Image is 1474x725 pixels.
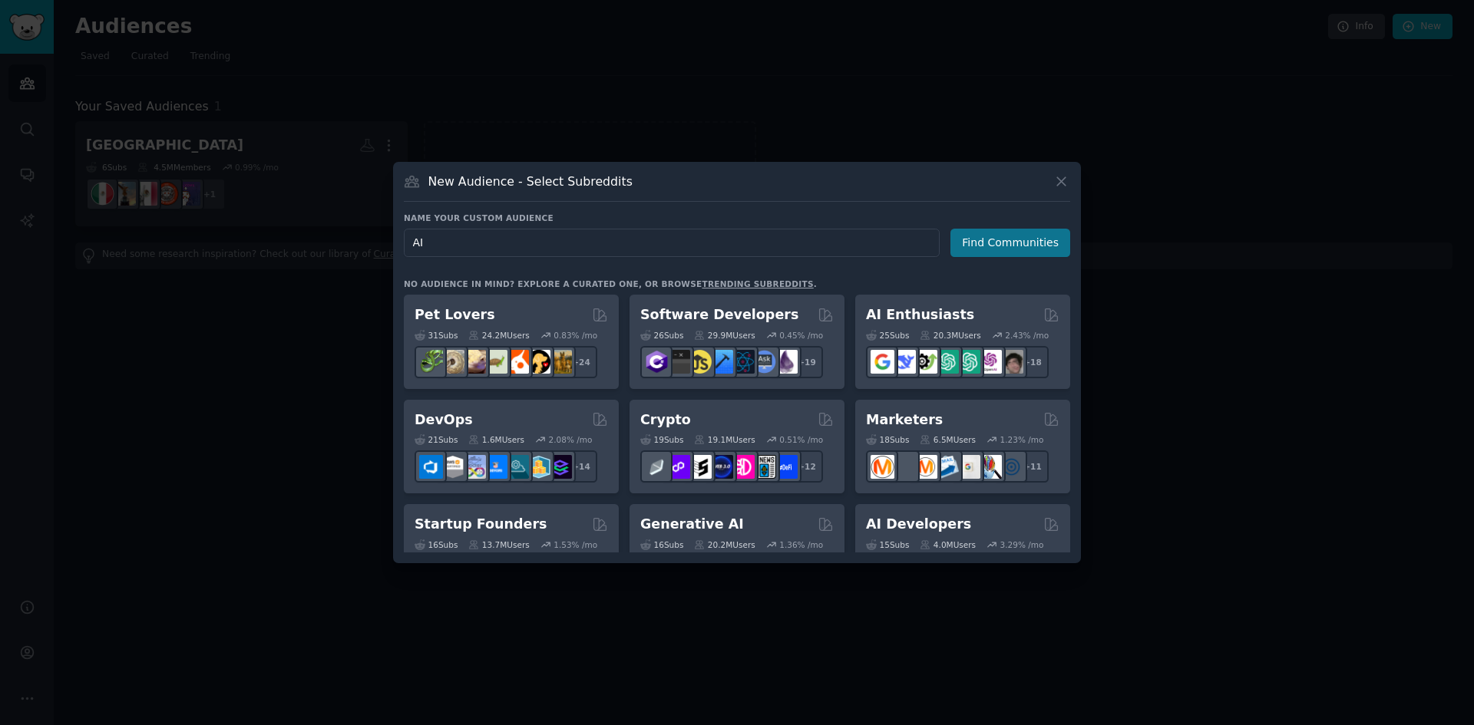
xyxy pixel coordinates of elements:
button: Find Communities [950,229,1070,257]
h3: Name your custom audience [404,213,1070,223]
img: AItoolsCatalog [914,350,937,374]
img: GoogleGeminiAI [871,350,894,374]
h2: AI Enthusiasts [866,305,974,325]
img: platformengineering [505,455,529,479]
img: CryptoNews [752,455,776,479]
img: defiblockchain [731,455,755,479]
h3: New Audience - Select Subreddits [428,173,633,189]
h2: Startup Founders [415,515,547,534]
div: + 12 [791,450,823,483]
img: DevOpsLinks [484,455,507,479]
img: MarketingResearch [978,455,1002,479]
h2: Generative AI [640,515,744,534]
div: 3.29 % /mo [1000,539,1044,550]
div: 16 Sub s [640,539,683,550]
div: 6.5M Users [920,434,976,445]
img: PetAdvice [527,350,550,374]
img: Emailmarketing [935,455,959,479]
img: defi_ [774,455,798,479]
div: 20.3M Users [920,330,980,341]
img: leopardgeckos [462,350,486,374]
h2: Pet Lovers [415,305,495,325]
div: 1.23 % /mo [1000,434,1044,445]
img: AWS_Certified_Experts [441,455,464,479]
div: 0.83 % /mo [554,330,597,341]
img: googleads [957,455,980,479]
a: trending subreddits [702,279,813,288]
img: 0xPolygon [666,455,690,479]
h2: AI Developers [866,515,971,534]
div: 19.1M Users [694,434,755,445]
img: AskMarketing [914,455,937,479]
div: 2.08 % /mo [549,434,593,445]
img: elixir [774,350,798,374]
h2: Marketers [866,410,943,430]
div: 26 Sub s [640,330,683,341]
img: ethfinance [645,455,669,479]
div: 18 Sub s [866,434,909,445]
img: cockatiel [505,350,529,374]
img: OpenAIDev [978,350,1002,374]
img: content_marketing [871,455,894,479]
div: 4.0M Users [920,539,976,550]
img: herpetology [419,350,443,374]
img: azuredevops [419,455,443,479]
div: 1.53 % /mo [554,539,597,550]
div: 15 Sub s [866,539,909,550]
div: 16 Sub s [415,539,458,550]
div: 19 Sub s [640,434,683,445]
h2: Crypto [640,410,691,430]
img: ethstaker [688,455,712,479]
div: 31 Sub s [415,330,458,341]
div: 13.7M Users [468,539,529,550]
img: ArtificalIntelligence [1000,350,1023,374]
div: + 24 [565,346,597,378]
img: turtle [484,350,507,374]
img: csharp [645,350,669,374]
img: bigseo [892,455,916,479]
img: reactnative [731,350,755,374]
div: 2.43 % /mo [1005,330,1049,341]
img: AskComputerScience [752,350,776,374]
img: aws_cdk [527,455,550,479]
img: OnlineMarketing [1000,455,1023,479]
h2: DevOps [415,410,473,430]
img: chatgpt_promptDesign [935,350,959,374]
div: No audience in mind? Explore a curated one, or browse . [404,278,817,289]
img: ballpython [441,350,464,374]
div: 25 Sub s [866,330,909,341]
div: 1.36 % /mo [779,539,823,550]
div: 20.2M Users [694,539,755,550]
div: 21 Sub s [415,434,458,445]
div: + 11 [1016,450,1049,483]
img: web3 [709,455,733,479]
div: 24.2M Users [468,330,529,341]
img: iOSProgramming [709,350,733,374]
img: DeepSeek [892,350,916,374]
div: + 14 [565,450,597,483]
div: 0.51 % /mo [779,434,823,445]
img: dogbreed [548,350,572,374]
input: Pick a short name, like "Digital Marketers" or "Movie-Goers" [404,229,940,257]
div: + 19 [791,346,823,378]
img: software [666,350,690,374]
div: 1.6M Users [468,434,524,445]
div: + 18 [1016,346,1049,378]
img: learnjavascript [688,350,712,374]
div: 29.9M Users [694,330,755,341]
div: 0.45 % /mo [779,330,823,341]
img: chatgpt_prompts_ [957,350,980,374]
img: PlatformEngineers [548,455,572,479]
h2: Software Developers [640,305,798,325]
img: Docker_DevOps [462,455,486,479]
